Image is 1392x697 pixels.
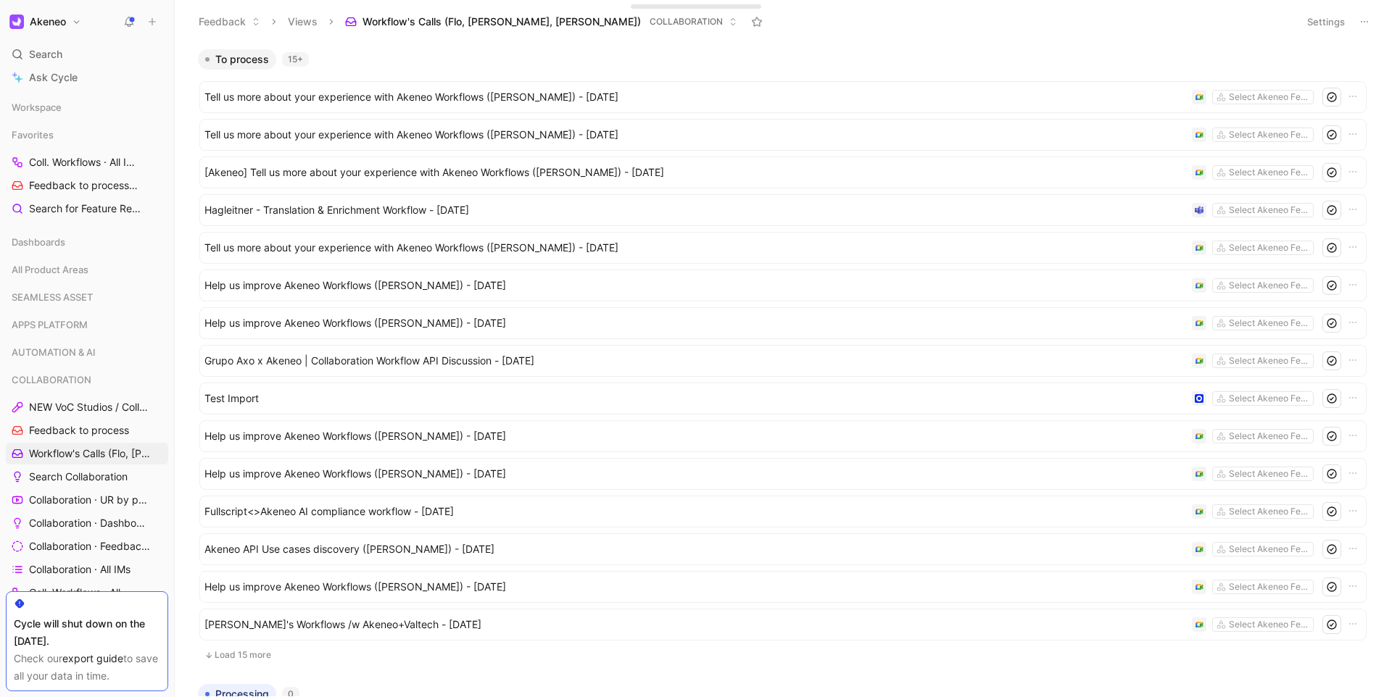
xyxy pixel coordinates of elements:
[204,239,1186,256] span: Tell us more about your experience with Akeneo Workflows ([PERSON_NAME]) - [DATE]
[62,652,123,664] a: export guide
[29,46,62,63] span: Search
[199,232,1367,264] a: Tell us more about your experience with Akeneo Workflows ([PERSON_NAME]) - [DATE]Select Akeneo Fe...
[204,427,1186,445] span: Help us improve Akeneo Workflows ([PERSON_NAME]) - [DATE]
[362,14,641,29] span: Workflow's Calls (Flo, [PERSON_NAME], [PERSON_NAME])
[650,14,723,29] span: COLLABORATION
[29,155,144,170] span: Coll. Workflows · All IMs
[6,231,168,253] div: Dashboards
[199,156,1367,188] a: [Akeneo] Tell us more about your experience with Akeneo Workflows ([PERSON_NAME]) - [DATE]Select ...
[12,345,96,359] span: AUTOMATION & AI
[6,466,168,488] a: Search Collaboration
[282,52,309,67] div: 15+
[204,578,1186,596] span: Help us improve Akeneo Workflows ([PERSON_NAME]) - [DATE]
[6,535,168,557] a: Collaboration · Feedback by source
[204,277,1186,294] span: Help us improve Akeneo Workflows ([PERSON_NAME]) - [DATE]
[6,559,168,580] a: Collaboration · All IMs
[12,100,62,114] span: Workspace
[29,423,129,438] span: Feedback to process
[204,465,1186,483] span: Help us improve Akeneo Workflows ([PERSON_NAME]) - [DATE]
[199,119,1367,151] a: Tell us more about your experience with Akeneo Workflows ([PERSON_NAME]) - [DATE]Select Akeneo Fe...
[29,585,133,600] span: Coll. Workflows · All IMs
[204,164,1186,181] span: [Akeneo] Tell us more about your experience with Akeneo Workflows ([PERSON_NAME]) - [DATE]
[6,198,168,220] a: Search for Feature Requests
[29,562,130,577] span: Collaboration · All IMs
[1229,467,1310,481] div: Select Akeneo Features
[192,11,267,33] button: Feedback
[6,259,168,280] div: All Product Areas
[29,469,128,484] span: Search Collaboration
[204,126,1186,143] span: Tell us more about your experience with Akeneo Workflows ([PERSON_NAME]) - [DATE]
[29,400,151,414] span: NEW VoC Studios / Collaboration
[6,341,168,367] div: AUTOMATION & AI
[6,151,168,173] a: Coll. Workflows · All IMs
[204,616,1186,633] span: [PERSON_NAME]'s Workflows /w Akeneo+Valtech - [DATE]
[1229,241,1310,255] div: Select Akeneo Features
[204,503,1186,520] span: Fullscript<>Akeneo AI compliance workflow - [DATE]
[6,314,168,340] div: APPS PLATFORM
[6,512,168,534] a: Collaboration · Dashboard
[204,390,1186,407] span: Test Import
[6,43,168,65] div: Search
[1229,90,1310,104] div: Select Akeneo Features
[12,235,65,249] span: Dashboards
[6,175,168,196] a: Feedback to processCOLLABORATION
[9,14,24,29] img: Akeneo
[204,88,1186,106] span: Tell us more about your experience with Akeneo Workflows ([PERSON_NAME]) - [DATE]
[6,286,168,312] div: SEAMLESS ASSET
[199,270,1367,301] a: Help us improve Akeneo Workflows ([PERSON_NAME]) - [DATE]Select Akeneo Features
[12,317,88,332] span: APPS PLATFORM
[6,286,168,308] div: SEAMLESS ASSET
[12,290,93,304] span: SEAMLESS ASSET
[29,178,142,193] span: Feedback to process
[6,489,168,511] a: Collaboration · UR by project
[12,372,91,387] span: COLLABORATION
[29,539,152,554] span: Collaboration · Feedback by source
[215,52,269,67] span: To process
[14,615,160,650] div: Cycle will shut down on the [DATE].
[6,124,168,146] div: Favorites
[281,11,324,33] button: Views
[199,458,1367,490] a: Help us improve Akeneo Workflows ([PERSON_NAME]) - [DATE]Select Akeneo Features
[192,49,1374,672] div: To process15+Load 15 more
[204,314,1186,332] span: Help us improve Akeneo Workflows ([PERSON_NAME]) - [DATE]
[199,646,1367,664] button: Load 15 more
[204,352,1186,370] span: Grupo Axo x Akeneo | Collaboration Workflow API Discussion - [DATE]
[1229,580,1310,594] div: Select Akeneo Features
[6,341,168,363] div: AUTOMATION & AI
[6,96,168,118] div: Workspace
[1229,165,1310,180] div: Select Akeneo Features
[1229,354,1310,368] div: Select Akeneo Features
[29,516,149,530] span: Collaboration · Dashboard
[6,12,85,32] button: AkeneoAkeneo
[6,369,168,391] div: COLLABORATION
[199,345,1367,377] a: Grupo Axo x Akeneo | Collaboration Workflow API Discussion - [DATE]Select Akeneo Features
[1229,504,1310,519] div: Select Akeneo Features
[1229,128,1310,142] div: Select Akeneo Features
[1229,542,1310,556] div: Select Akeneo Features
[1229,429,1310,443] div: Select Akeneo Features
[199,81,1367,113] a: Tell us more about your experience with Akeneo Workflows ([PERSON_NAME]) - [DATE]Select Akeneo Fe...
[6,443,168,464] a: Workflow's Calls (Flo, [PERSON_NAME], [PERSON_NAME])
[339,11,744,33] button: Workflow's Calls (Flo, [PERSON_NAME], [PERSON_NAME])COLLABORATION
[199,571,1367,603] a: Help us improve Akeneo Workflows ([PERSON_NAME]) - [DATE]Select Akeneo Features
[199,609,1367,640] a: [PERSON_NAME]'s Workflows /w Akeneo+Valtech - [DATE]Select Akeneo Features
[1229,203,1310,217] div: Select Akeneo Features
[6,67,168,88] a: Ask Cycle
[30,15,66,28] h1: Akeneo
[29,493,149,507] span: Collaboration · UR by project
[199,533,1367,565] a: Akeneo API Use cases discovery ([PERSON_NAME]) - [DATE]Select Akeneo Features
[14,650,160,685] div: Check our to save all your data in time.
[6,396,168,418] a: NEW VoC Studios / Collaboration
[6,369,168,627] div: COLLABORATIONNEW VoC Studios / CollaborationFeedback to processWorkflow's Calls (Flo, [PERSON_NAM...
[1301,12,1351,32] button: Settings
[199,420,1367,452] a: Help us improve Akeneo Workflows ([PERSON_NAME]) - [DATE]Select Akeneo Features
[6,231,168,257] div: Dashboards
[199,307,1367,339] a: Help us improve Akeneo Workflows ([PERSON_NAME]) - [DATE]Select Akeneo Features
[198,49,276,70] button: To process
[29,201,143,217] span: Search for Feature Requests
[1229,278,1310,293] div: Select Akeneo Features
[1229,316,1310,330] div: Select Akeneo Features
[6,314,168,335] div: APPS PLATFORM
[199,383,1367,414] a: Test ImportSelect Akeneo Features
[29,446,156,461] span: Workflow's Calls (Flo, [PERSON_NAME], [PERSON_NAME])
